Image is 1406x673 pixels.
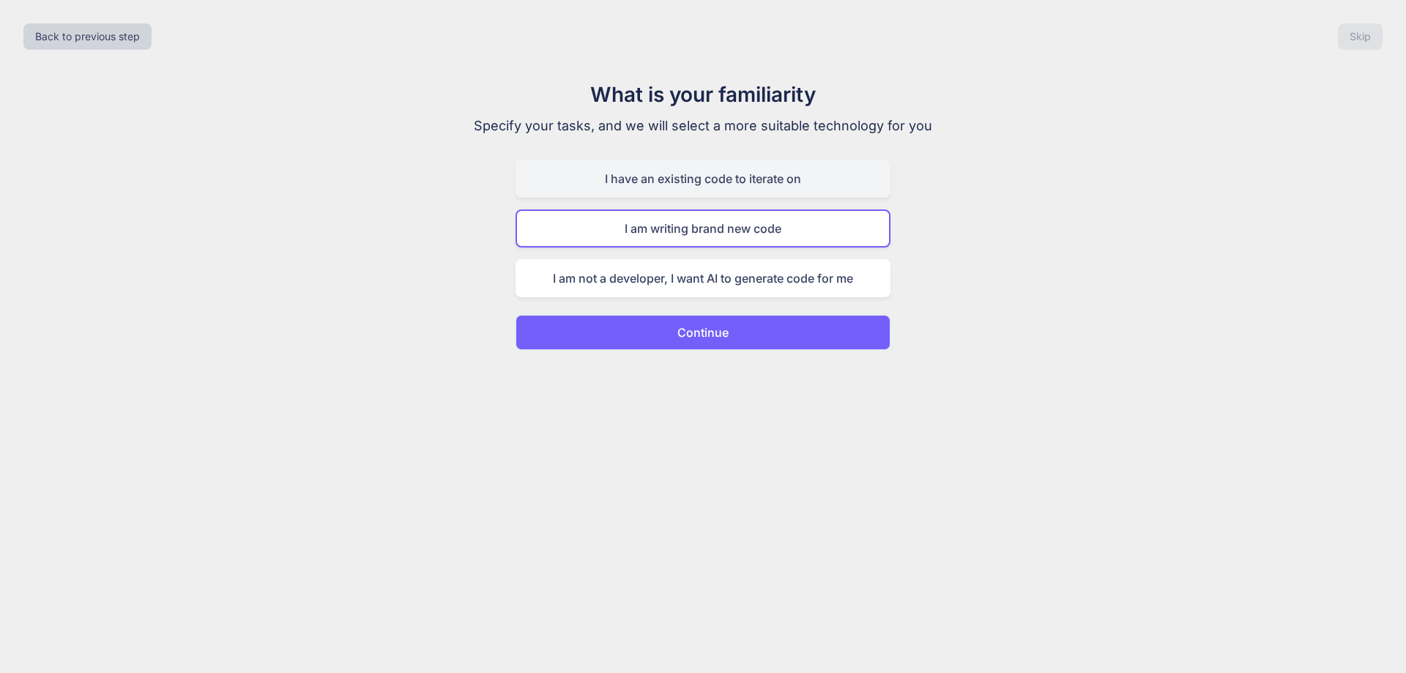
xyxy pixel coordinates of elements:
button: Back to previous step [23,23,152,50]
div: I have an existing code to iterate on [516,160,890,198]
div: I am writing brand new code [516,209,890,248]
button: Skip [1338,23,1383,50]
p: Specify your tasks, and we will select a more suitable technology for you [457,116,949,136]
p: Continue [677,324,729,341]
button: Continue [516,315,890,350]
h1: What is your familiarity [457,79,949,110]
div: I am not a developer, I want AI to generate code for me [516,259,890,297]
